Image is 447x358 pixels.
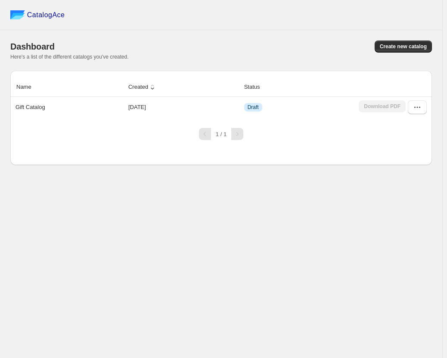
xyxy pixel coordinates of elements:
button: Created [127,79,158,95]
span: Create new catalog [380,43,427,50]
button: Create new catalog [375,40,432,53]
span: Here's a list of the different catalogs you've created. [10,54,129,60]
img: catalog ace [10,10,25,19]
button: Status [243,79,270,95]
span: 1 / 1 [216,131,227,137]
span: CatalogAce [27,11,65,19]
span: Dashboard [10,42,55,51]
button: Name [15,79,41,95]
span: Draft [248,104,259,111]
td: [DATE] [126,97,242,118]
p: Gift Catalog [16,103,45,112]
